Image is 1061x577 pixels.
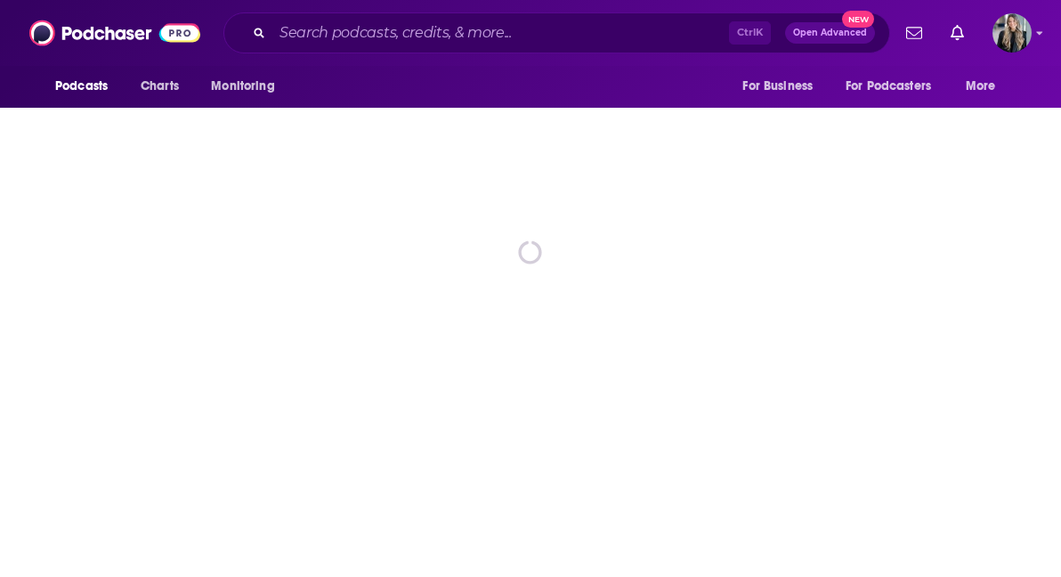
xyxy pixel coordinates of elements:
[992,13,1032,53] button: Show profile menu
[141,74,179,99] span: Charts
[223,12,890,53] div: Search podcasts, credits, & more...
[846,74,931,99] span: For Podcasters
[211,74,274,99] span: Monitoring
[899,18,929,48] a: Show notifications dropdown
[992,13,1032,53] span: Logged in as MaggieWard
[944,18,971,48] a: Show notifications dropdown
[966,74,996,99] span: More
[730,69,835,103] button: open menu
[793,28,867,37] span: Open Advanced
[992,13,1032,53] img: User Profile
[43,69,131,103] button: open menu
[55,74,108,99] span: Podcasts
[272,19,729,47] input: Search podcasts, credits, & more...
[742,74,813,99] span: For Business
[842,11,874,28] span: New
[129,69,190,103] a: Charts
[785,22,875,44] button: Open AdvancedNew
[834,69,957,103] button: open menu
[953,69,1018,103] button: open menu
[29,16,200,50] img: Podchaser - Follow, Share and Rate Podcasts
[729,21,771,45] span: Ctrl K
[198,69,297,103] button: open menu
